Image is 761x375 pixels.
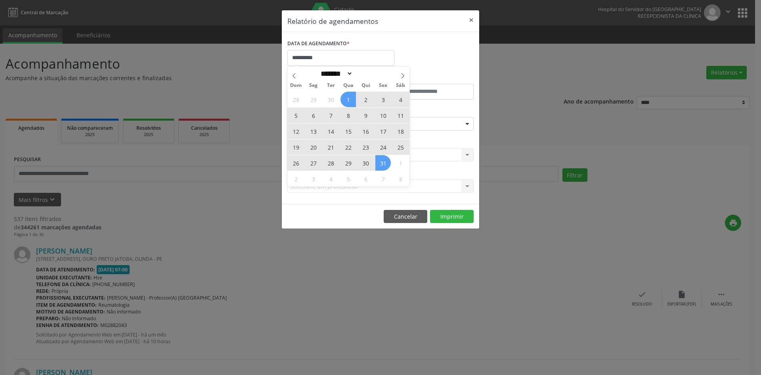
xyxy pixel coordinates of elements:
[322,83,340,88] span: Ter
[340,139,356,155] span: Outubro 22, 2025
[323,155,338,171] span: Outubro 28, 2025
[288,155,304,171] span: Outubro 26, 2025
[340,155,356,171] span: Outubro 29, 2025
[358,123,373,139] span: Outubro 16, 2025
[358,139,373,155] span: Outubro 23, 2025
[288,108,304,123] span: Outubro 5, 2025
[340,83,357,88] span: Qua
[430,210,474,223] button: Imprimir
[393,92,408,107] span: Outubro 4, 2025
[323,92,338,107] span: Setembro 30, 2025
[287,83,305,88] span: Dom
[323,108,338,123] span: Outubro 7, 2025
[357,83,375,88] span: Qui
[306,108,321,123] span: Outubro 6, 2025
[375,139,391,155] span: Outubro 24, 2025
[306,171,321,187] span: Novembro 3, 2025
[323,123,338,139] span: Outubro 14, 2025
[358,92,373,107] span: Outubro 2, 2025
[353,69,379,78] input: Year
[375,108,391,123] span: Outubro 10, 2025
[340,171,356,187] span: Novembro 5, 2025
[463,10,479,30] button: Close
[306,139,321,155] span: Outubro 20, 2025
[392,83,409,88] span: Sáb
[393,139,408,155] span: Outubro 25, 2025
[340,92,356,107] span: Outubro 1, 2025
[393,123,408,139] span: Outubro 18, 2025
[340,108,356,123] span: Outubro 8, 2025
[358,155,373,171] span: Outubro 30, 2025
[393,108,408,123] span: Outubro 11, 2025
[375,92,391,107] span: Outubro 3, 2025
[358,171,373,187] span: Novembro 6, 2025
[288,171,304,187] span: Novembro 2, 2025
[393,155,408,171] span: Novembro 1, 2025
[287,38,350,50] label: DATA DE AGENDAMENTO
[382,71,474,84] label: ATÉ
[340,123,356,139] span: Outubro 15, 2025
[375,171,391,187] span: Novembro 7, 2025
[305,83,322,88] span: Seg
[306,155,321,171] span: Outubro 27, 2025
[323,171,338,187] span: Novembro 4, 2025
[375,155,391,171] span: Outubro 31, 2025
[323,139,338,155] span: Outubro 21, 2025
[288,123,304,139] span: Outubro 12, 2025
[287,16,378,26] h5: Relatório de agendamentos
[288,139,304,155] span: Outubro 19, 2025
[375,83,392,88] span: Sex
[393,171,408,187] span: Novembro 8, 2025
[306,92,321,107] span: Setembro 29, 2025
[358,108,373,123] span: Outubro 9, 2025
[306,123,321,139] span: Outubro 13, 2025
[318,69,353,78] select: Month
[375,123,391,139] span: Outubro 17, 2025
[288,92,304,107] span: Setembro 28, 2025
[384,210,427,223] button: Cancelar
